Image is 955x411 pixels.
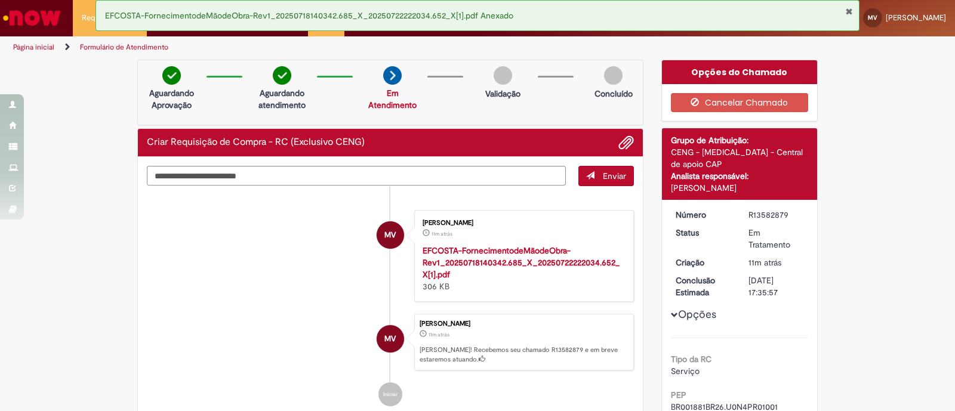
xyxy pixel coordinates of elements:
[82,12,124,24] span: Requisições
[143,87,201,111] p: Aguardando Aprovação
[147,314,634,371] li: Maria Isaura De Paula Valim
[420,345,627,364] p: [PERSON_NAME]! Recebemos seu chamado R13582879 e em breve estaremos atuando.
[1,6,63,30] img: ServiceNow
[368,88,417,110] a: Em Atendimento
[384,325,396,353] span: MV
[671,366,700,376] span: Serviço
[423,245,620,280] a: EFCOSTA-FornecimentodeMãodeObra-Rev1_20250718140342.685_X_20250722222034.652_X[1].pdf
[748,257,781,268] span: 11m atrás
[748,274,804,298] div: [DATE] 17:35:57
[671,170,809,182] div: Analista responsável:
[253,87,311,111] p: Aguardando atendimento
[423,220,621,227] div: [PERSON_NAME]
[384,221,396,249] span: MV
[671,390,686,400] b: PEP
[618,135,634,150] button: Adicionar anexos
[432,230,452,237] time: 30/09/2025 16:35:53
[604,66,623,85] img: img-circle-grey.png
[748,257,781,268] time: 30/09/2025 16:35:54
[671,354,711,364] b: Tipo da RC
[377,325,404,353] div: Maria Isaura De Paula Valim
[423,245,621,292] div: 306 KB
[671,134,809,146] div: Grupo de Atribuição:
[886,13,946,23] span: [PERSON_NAME]
[162,66,181,85] img: check-circle-green.png
[429,331,449,338] time: 30/09/2025 16:35:54
[13,42,54,52] a: Página inicial
[748,227,804,251] div: Em Tratamento
[383,66,402,85] img: arrow-next.png
[748,209,804,221] div: R13582879
[9,36,628,58] ul: Trilhas de página
[671,182,809,194] div: [PERSON_NAME]
[667,257,740,268] dt: Criação
[594,88,633,100] p: Concluído
[667,274,740,298] dt: Conclusão Estimada
[671,93,809,112] button: Cancelar Chamado
[845,7,853,16] button: Fechar Notificação
[147,137,365,148] h2: Criar Requisição de Compra - RC (Exclusivo CENG) Histórico de tíquete
[429,331,449,338] span: 11m atrás
[273,66,291,85] img: check-circle-green.png
[667,209,740,221] dt: Número
[485,88,520,100] p: Validação
[432,230,452,237] span: 11m atrás
[578,166,634,186] button: Enviar
[662,60,818,84] div: Opções do Chamado
[147,166,566,186] textarea: Digite sua mensagem aqui...
[377,221,404,249] div: Maria Isaura De Paula Valim
[80,42,168,52] a: Formulário de Atendimento
[748,257,804,268] div: 30/09/2025 16:35:54
[671,146,809,170] div: CENG - [MEDICAL_DATA] - Central de apoio CAP
[868,14,877,21] span: MV
[603,171,626,181] span: Enviar
[105,10,513,21] span: EFCOSTA-FornecimentodeMãodeObra-Rev1_20250718140342.685_X_20250722222034.652_X[1].pdf Anexado
[420,320,627,327] div: [PERSON_NAME]
[667,227,740,239] dt: Status
[494,66,512,85] img: img-circle-grey.png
